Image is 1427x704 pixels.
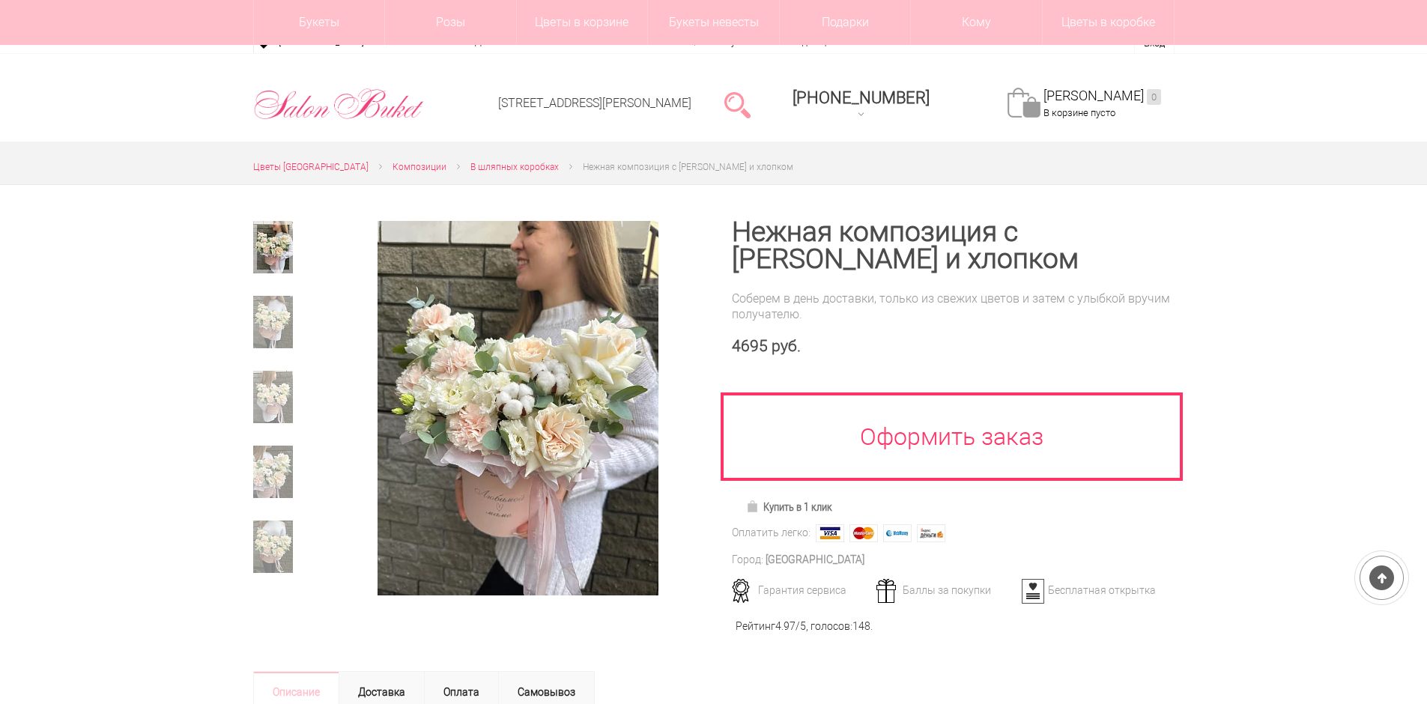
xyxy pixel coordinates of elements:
a: [PHONE_NUMBER] [784,83,939,126]
img: MasterCard [849,524,878,542]
div: Баллы за покупки [871,583,1019,597]
img: Нежная композиция с розами и хлопком [378,221,658,595]
ins: 0 [1147,89,1161,105]
div: 4695 руб. [732,337,1175,356]
div: Оплатить легко: [732,525,811,541]
img: Webmoney [883,524,912,542]
a: Купить в 1 клик [739,497,839,518]
a: Композиции [393,160,446,175]
div: Бесплатная открытка [1017,583,1164,597]
div: Город: [732,552,763,568]
a: [PERSON_NAME] [1043,88,1161,105]
div: Рейтинг /5, голосов: . [736,619,873,634]
a: Оформить заказ [721,392,1184,481]
a: Увеличить [340,221,696,595]
span: 148 [852,620,870,632]
div: Соберем в день доставки, только из свежих цветов и затем с улыбкой вручим получателю. [732,291,1175,322]
span: В шляпных коробках [470,162,559,172]
div: Гарантия сервиса [727,583,874,597]
h1: Нежная композиция с [PERSON_NAME] и хлопком [732,219,1175,273]
span: Композиции [393,162,446,172]
img: Цветы Нижний Новгород [253,85,425,124]
img: Visa [816,524,844,542]
span: Цветы [GEOGRAPHIC_DATA] [253,162,369,172]
span: 4.97 [775,620,796,632]
span: [PHONE_NUMBER] [793,88,930,107]
div: [GEOGRAPHIC_DATA] [766,552,864,568]
a: [STREET_ADDRESS][PERSON_NAME] [498,96,691,110]
a: В шляпных коробках [470,160,559,175]
span: Нежная композиция с [PERSON_NAME] и хлопком [583,162,793,172]
a: Цветы [GEOGRAPHIC_DATA] [253,160,369,175]
img: Купить в 1 клик [746,500,763,512]
span: В корзине пусто [1043,107,1115,118]
img: Яндекс Деньги [917,524,945,542]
